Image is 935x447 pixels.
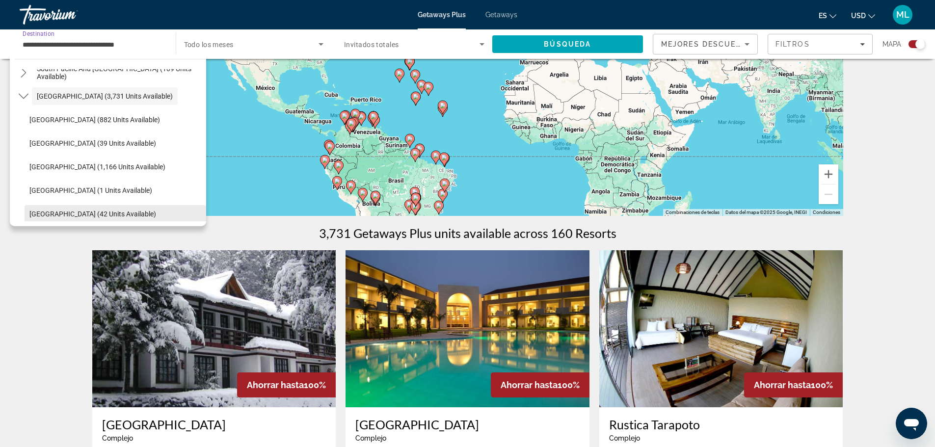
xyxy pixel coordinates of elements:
span: Complejo [609,434,640,442]
span: USD [851,12,866,20]
span: Filtros [775,40,810,48]
button: Select destination: Chile (1 units available) [25,182,206,199]
button: Change language [819,8,836,23]
span: South Pacific and [GEOGRAPHIC_DATA] (109 units available) [37,65,201,80]
span: [GEOGRAPHIC_DATA] (882 units available) [29,116,160,124]
div: 100% [237,372,336,397]
a: Getaways Plus [418,11,466,19]
button: Select destination: Argentina (882 units available) [25,111,206,129]
span: [GEOGRAPHIC_DATA] (1,166 units available) [29,163,165,171]
iframe: Botón para iniciar la ventana de mensajería [896,408,927,439]
button: Select destination: Colombia (42 units available) [25,205,206,223]
button: Filters [768,34,873,54]
img: Rustica Tarapoto [599,250,843,407]
button: Toggle South Pacific and Oceania (109 units available) submenu [15,64,32,81]
button: Acercar [819,164,838,184]
span: Destination [23,30,54,37]
span: Ahorrar hasta [754,380,811,390]
button: Search [492,35,643,53]
button: Select destination: South Pacific and Oceania (109 units available) [32,64,206,81]
span: Complejo [102,434,133,442]
div: Destination options [10,54,206,226]
span: Complejo [355,434,386,442]
span: Invitados totales [344,41,399,49]
button: Change currency [851,8,875,23]
div: 100% [491,372,589,397]
a: Getaways [485,11,517,19]
a: Condiciones (se abre en una nueva pestaña) [813,210,840,215]
span: Mapa [882,37,901,51]
button: Select destination: Brazil (1,166 units available) [25,158,206,176]
a: [GEOGRAPHIC_DATA] [355,417,580,432]
span: es [819,12,827,20]
button: Alejar [819,184,838,204]
img: Sun Hotel [346,250,589,407]
button: Select destination: South America (3,731 units available) [32,87,178,105]
span: Ahorrar hasta [501,380,558,390]
button: Toggle South America (3,731 units available) submenu [15,88,32,105]
h1: 3,731 Getaways Plus units available across 160 Resorts [319,226,616,240]
img: Casa del Lago [92,250,336,407]
span: [GEOGRAPHIC_DATA] (39 units available) [29,139,156,147]
span: [GEOGRAPHIC_DATA] (42 units available) [29,210,156,218]
span: [GEOGRAPHIC_DATA] (1 units available) [29,186,152,194]
span: Ahorrar hasta [247,380,304,390]
a: Travorium [20,2,118,27]
div: 100% [744,372,843,397]
span: Todo los meses [184,41,234,49]
span: ML [896,10,909,20]
a: [GEOGRAPHIC_DATA] [102,417,326,432]
span: Mejores descuentos [661,40,759,48]
button: Select destination: Bolivia (39 units available) [25,134,206,152]
button: Combinaciones de teclas [666,209,720,216]
input: Select destination [23,39,163,51]
mat-select: Sort by [661,38,749,50]
a: Rustica Tarapoto [609,417,833,432]
span: Búsqueda [544,40,591,48]
button: User Menu [890,4,915,25]
span: [GEOGRAPHIC_DATA] (3,731 units available) [37,92,173,100]
span: Datos del mapa ©2025 Google, INEGI [725,210,807,215]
